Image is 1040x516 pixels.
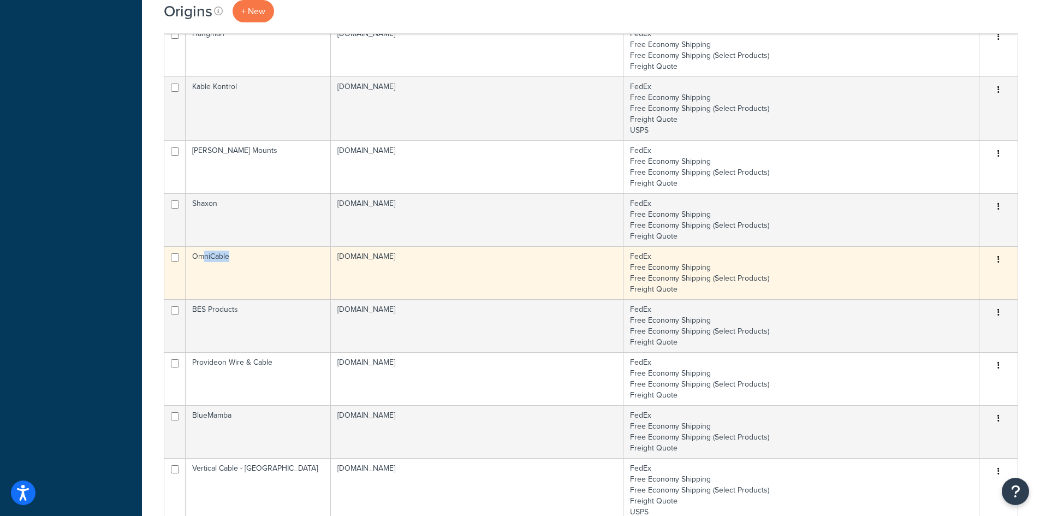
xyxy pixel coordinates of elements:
[623,76,979,140] td: FedEx Free Economy Shipping Free Economy Shipping (Select Products) Freight Quote USPS
[186,76,331,140] td: Kable Kontrol
[623,140,979,193] td: FedEx Free Economy Shipping Free Economy Shipping (Select Products) Freight Quote
[331,140,623,193] td: [DOMAIN_NAME]
[331,405,623,458] td: [DOMAIN_NAME]
[331,246,623,299] td: [DOMAIN_NAME]
[331,23,623,76] td: [DOMAIN_NAME]
[623,23,979,76] td: FedEx Free Economy Shipping Free Economy Shipping (Select Products) Freight Quote
[186,352,331,405] td: Provideon Wire & Cable
[623,405,979,458] td: FedEx Free Economy Shipping Free Economy Shipping (Select Products) Freight Quote
[623,352,979,405] td: FedEx Free Economy Shipping Free Economy Shipping (Select Products) Freight Quote
[186,23,331,76] td: Hangman
[186,140,331,193] td: [PERSON_NAME] Mounts
[331,193,623,246] td: [DOMAIN_NAME]
[623,246,979,299] td: FedEx Free Economy Shipping Free Economy Shipping (Select Products) Freight Quote
[623,193,979,246] td: FedEx Free Economy Shipping Free Economy Shipping (Select Products) Freight Quote
[186,299,331,352] td: BES Products
[331,352,623,405] td: [DOMAIN_NAME]
[331,299,623,352] td: [DOMAIN_NAME]
[331,76,623,140] td: [DOMAIN_NAME]
[623,299,979,352] td: FedEx Free Economy Shipping Free Economy Shipping (Select Products) Freight Quote
[186,405,331,458] td: BlueMamba
[164,1,212,22] h1: Origins
[186,246,331,299] td: OmniCable
[241,5,265,17] span: + New
[1002,478,1029,505] button: Open Resource Center
[186,193,331,246] td: Shaxon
